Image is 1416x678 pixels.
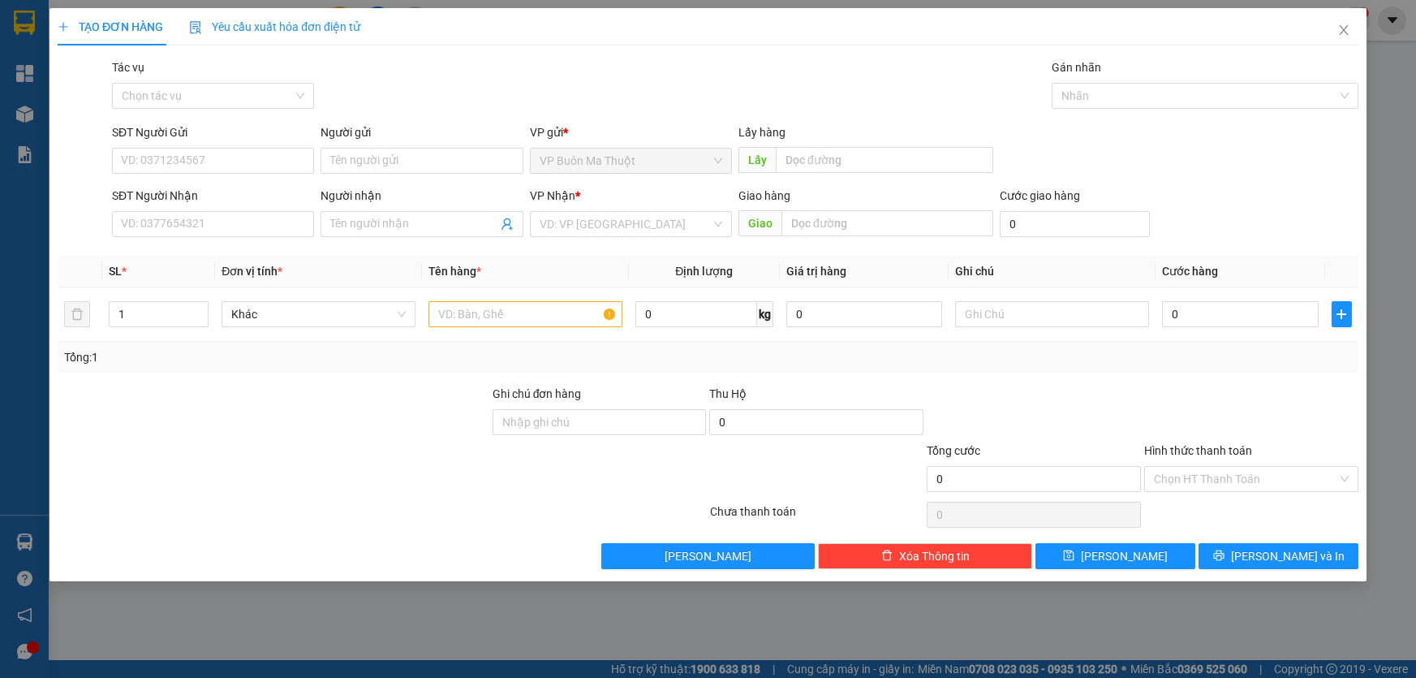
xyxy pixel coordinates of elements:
span: VP Buôn Ma Thuột [540,149,722,173]
span: Khác [231,302,406,326]
label: Cước giao hàng [1000,189,1080,202]
span: Thu Hộ [709,387,747,400]
input: Dọc đường [781,210,993,236]
div: SĐT Người Gửi [112,123,314,141]
div: Người gửi [321,123,523,141]
img: icon [189,21,202,34]
button: plus [1332,301,1352,327]
span: user-add [501,218,514,231]
span: Tổng cước [927,444,980,457]
input: Ghi Chú [955,301,1149,327]
label: Hình thức thanh toán [1144,444,1252,457]
span: printer [1213,550,1224,563]
span: Lấy [738,147,776,173]
span: [PERSON_NAME] [665,547,751,565]
th: Ghi chú [949,256,1156,287]
span: Đơn vị tính [222,265,282,278]
input: Dọc đường [776,147,993,173]
span: save [1063,550,1074,563]
span: Lấy hàng [738,126,785,139]
div: Người nhận [321,187,523,205]
input: Ghi chú đơn hàng [493,409,707,435]
label: Gán nhãn [1052,61,1101,74]
button: printer[PERSON_NAME] và In [1199,543,1358,569]
span: plus [1332,308,1351,321]
span: Giá trị hàng [786,265,846,278]
span: plus [58,21,69,32]
div: VP gửi [530,123,732,141]
div: Chưa thanh toán [708,503,926,531]
input: 0 [786,301,943,327]
span: Giao hàng [738,189,790,202]
input: Cước giao hàng [1000,211,1150,237]
button: save[PERSON_NAME] [1035,543,1195,569]
span: TẠO ĐƠN HÀNG [58,20,163,33]
label: Ghi chú đơn hàng [493,387,582,400]
span: delete [881,550,893,563]
div: Tổng: 1 [64,348,547,366]
span: Giao [738,210,781,236]
div: SĐT Người Nhận [112,187,314,205]
span: [PERSON_NAME] [1081,547,1168,565]
button: deleteXóa Thông tin [818,543,1032,569]
button: delete [64,301,90,327]
span: Tên hàng [428,265,481,278]
span: Cước hàng [1162,265,1218,278]
button: Close [1321,8,1367,54]
span: Định lượng [675,265,733,278]
span: [PERSON_NAME] và In [1231,547,1345,565]
button: [PERSON_NAME] [601,543,816,569]
span: SL [109,265,122,278]
span: close [1337,24,1350,37]
span: Yêu cầu xuất hóa đơn điện tử [189,20,360,33]
input: VD: Bàn, Ghế [428,301,622,327]
span: VP Nhận [530,189,575,202]
span: kg [757,301,773,327]
label: Tác vụ [112,61,144,74]
span: Xóa Thông tin [899,547,970,565]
